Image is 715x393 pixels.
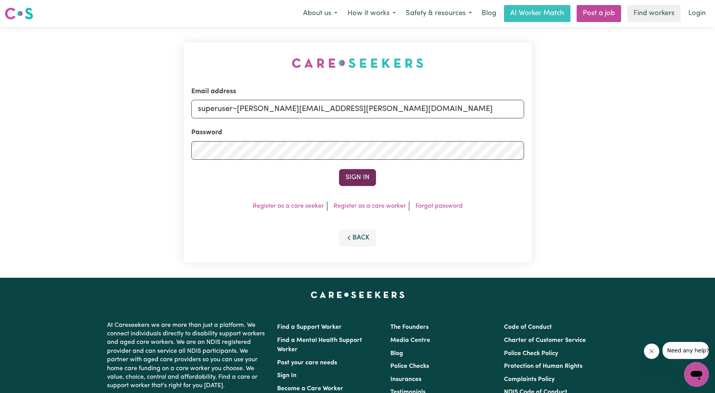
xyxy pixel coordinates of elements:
iframe: Close message [644,343,659,359]
input: Email address [191,100,524,118]
iframe: Button to launch messaging window [684,362,709,387]
a: Careseekers home page [311,292,405,298]
a: Police Check Policy [504,350,558,357]
a: Police Checks [390,363,429,369]
a: Post a job [577,5,621,22]
a: Sign In [277,372,296,379]
button: Back [339,229,376,246]
a: Blog [390,350,403,357]
button: About us [298,5,342,22]
a: Blog [477,5,501,22]
a: Insurances [390,376,421,383]
a: Become a Care Worker [277,386,343,392]
a: Find a Mental Health Support Worker [277,337,362,353]
iframe: Message from company [662,342,709,359]
button: Safety & resources [401,5,477,22]
label: Email address [191,87,236,97]
a: Register as a care seeker [253,203,324,209]
button: Sign In [339,169,376,186]
a: Post your care needs [277,360,337,366]
label: Password [191,128,222,138]
a: Find workers [627,5,681,22]
a: Complaints Policy [504,376,555,383]
span: Need any help? [5,5,47,12]
a: Protection of Human Rights [504,363,582,369]
a: Login [684,5,710,22]
a: The Founders [390,324,429,330]
img: Careseekers logo [5,7,33,21]
button: How it works [342,5,401,22]
a: Find a Support Worker [277,324,342,330]
a: Code of Conduct [504,324,552,330]
a: Careseekers logo [5,5,33,22]
a: Register as a care worker [334,203,406,209]
a: Forgot password [415,203,463,209]
a: Charter of Customer Service [504,337,586,343]
a: AI Worker Match [504,5,570,22]
a: Media Centre [390,337,430,343]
